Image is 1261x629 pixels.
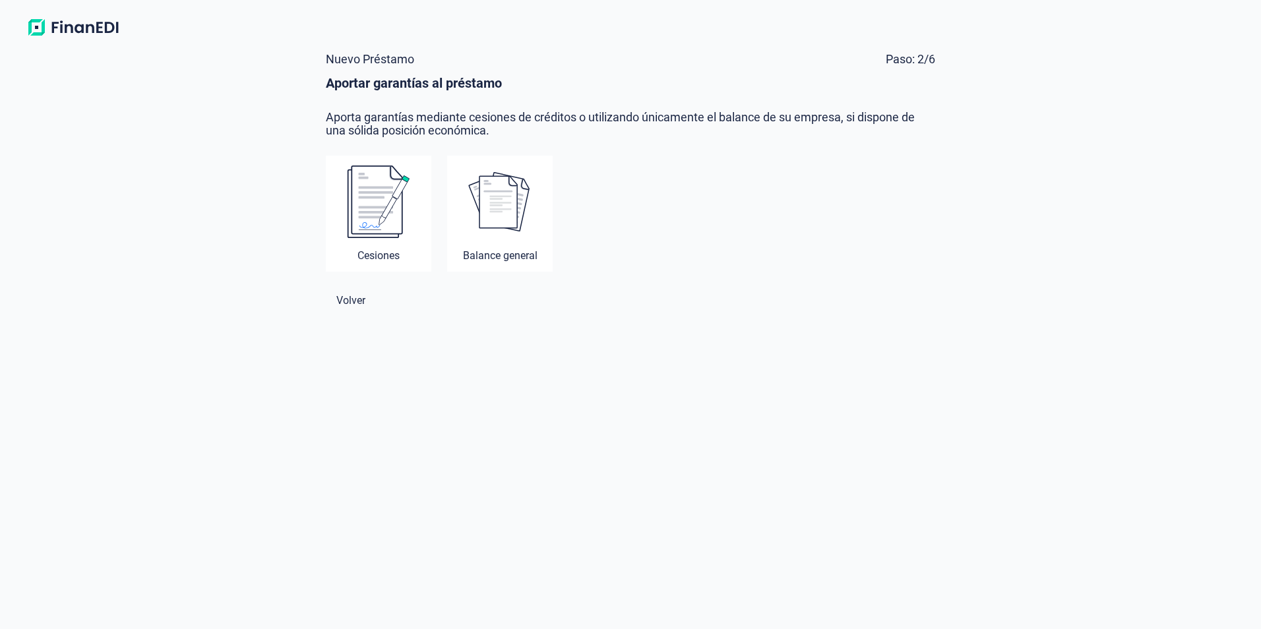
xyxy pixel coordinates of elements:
[447,156,553,272] div: Balance general
[886,53,935,66] span: Paso: 2/6
[326,53,414,66] span: Nuevo Préstamo
[347,165,410,239] img: Cesiones
[326,156,431,272] div: Cesiones
[326,287,376,314] button: Volver
[21,16,125,40] img: Logo de aplicación
[336,293,365,309] span: Volver
[463,249,538,262] div: Balance general
[326,75,502,91] b: Aportar garantías al préstamo
[326,100,935,137] div: Aporta garantías mediante cesiones de créditos o utilizando únicamente el balance de su empresa, ...
[468,165,532,239] img: Balance general
[357,249,400,262] div: Cesiones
